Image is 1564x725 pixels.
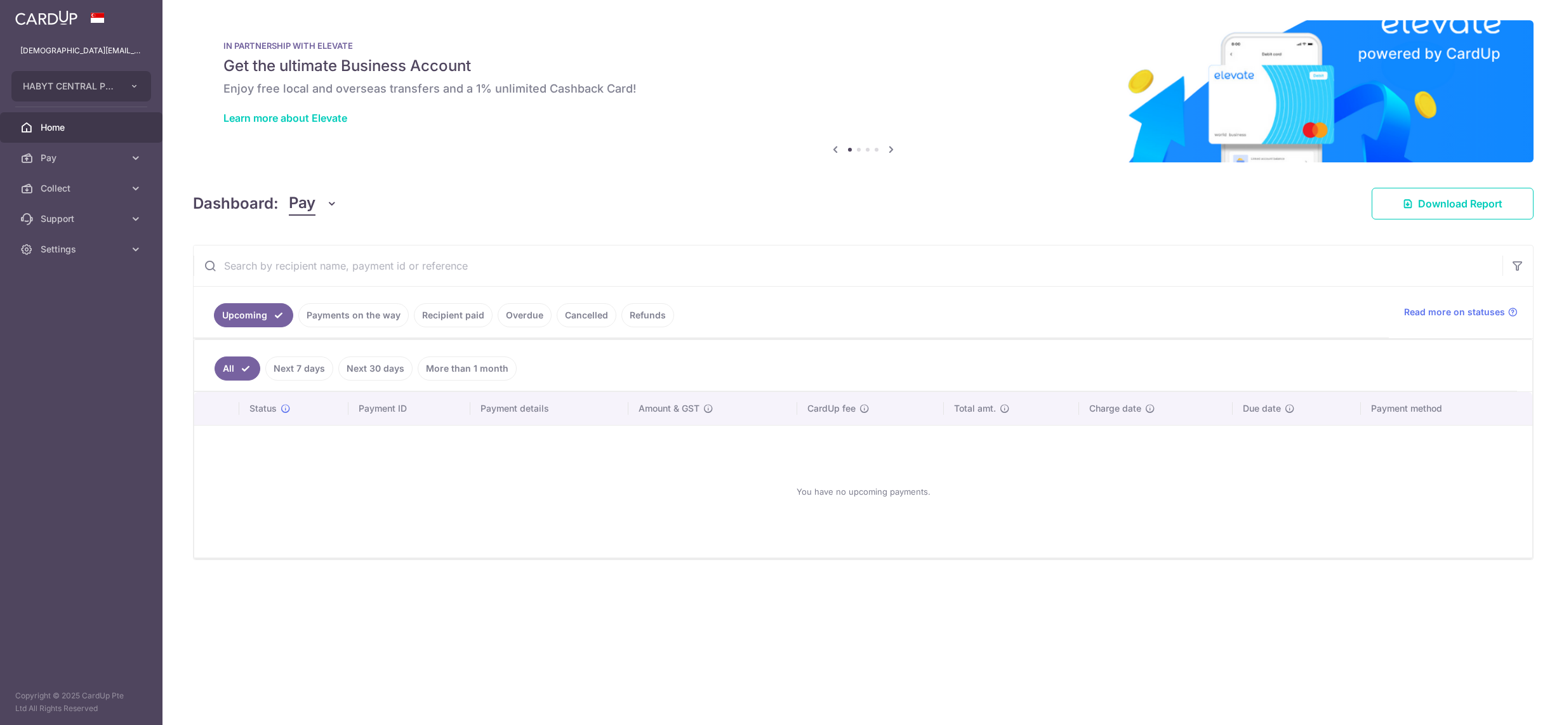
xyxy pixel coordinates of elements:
img: CardUp [15,10,77,25]
input: Search by recipient name, payment id or reference [194,245,1502,286]
span: Charge date [1089,402,1141,415]
span: Total amt. [954,402,996,415]
button: Pay [289,192,338,216]
p: [DEMOGRAPHIC_DATA][EMAIL_ADDRESS][DOMAIN_NAME] [20,44,142,57]
a: Next 7 days [265,356,333,381]
span: Status [249,402,277,415]
div: You have no upcoming payments. [209,436,1517,547]
span: Read more on statuses [1404,306,1505,318]
img: Renovation banner [193,20,1534,162]
a: All [215,356,260,381]
h4: Dashboard: [193,192,279,215]
span: Collect [41,182,124,195]
a: Read more on statuses [1404,306,1518,318]
span: Support [41,212,124,225]
p: IN PARTNERSHIP WITH ELEVATE [223,41,1503,51]
h5: Get the ultimate Business Account [223,56,1503,76]
iframe: Opens a widget where you can find more information [1483,687,1551,719]
button: HABYT CENTRAL PTE. LTD. [11,71,151,101]
a: Payments on the way [298,303,409,327]
span: Due date [1243,402,1281,415]
a: Download Report [1372,188,1534,219]
span: Settings [41,243,124,256]
a: Cancelled [557,303,616,327]
th: Payment method [1361,392,1532,425]
span: Pay [41,152,124,164]
a: Next 30 days [338,356,413,381]
span: Pay [289,192,315,216]
h6: Enjoy free local and overseas transfers and a 1% unlimited Cashback Card! [223,81,1503,96]
a: Learn more about Elevate [223,112,347,124]
span: Home [41,121,124,134]
span: HABYT CENTRAL PTE. LTD. [23,80,117,93]
a: Refunds [621,303,674,327]
a: Overdue [498,303,552,327]
a: Upcoming [214,303,293,327]
span: Amount & GST [639,402,699,415]
span: Download Report [1418,196,1502,211]
th: Payment details [470,392,628,425]
a: More than 1 month [418,356,517,381]
th: Payment ID [348,392,470,425]
a: Recipient paid [414,303,493,327]
span: CardUp fee [807,402,856,415]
